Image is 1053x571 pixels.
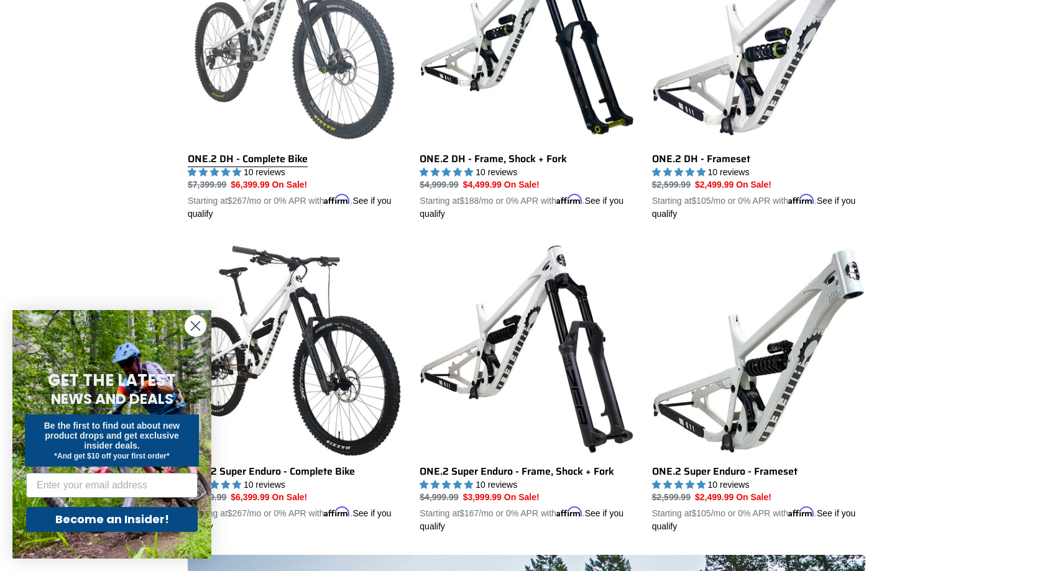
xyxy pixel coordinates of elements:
button: Close dialog [185,315,206,337]
span: GET THE LATEST [48,369,176,391]
button: Become an Insider! [26,507,198,532]
span: Be the first to find out about new product drops and get exclusive insider deals. [44,421,180,450]
span: *And get $10 off your first order* [54,452,169,460]
span: NEWS AND DEALS [51,389,173,409]
input: Enter your email address [26,473,198,498]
